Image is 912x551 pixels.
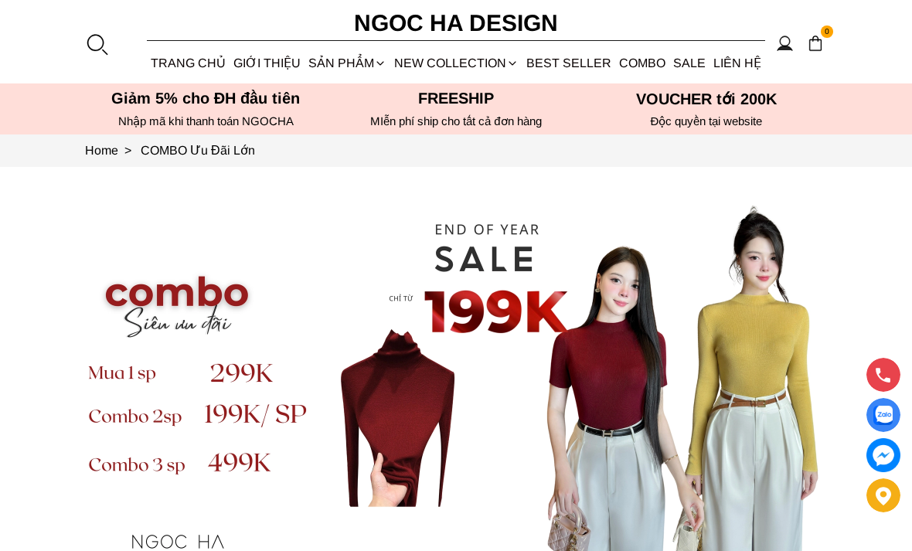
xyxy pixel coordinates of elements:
[873,406,893,425] img: Display image
[111,90,301,107] font: Giảm 5% cho ĐH đầu tiên
[230,43,305,83] a: GIỚI THIỆU
[586,114,827,128] h6: Độc quyền tại website
[866,438,900,472] a: messenger
[118,144,138,157] span: >
[147,43,230,83] a: TRANG CHỦ
[335,114,577,128] h6: MIễn phí ship cho tất cả đơn hàng
[669,43,710,83] a: SALE
[118,114,294,128] font: Nhập mã khi thanh toán NGOCHA
[615,43,669,83] a: Combo
[85,144,141,157] a: Link to Home
[418,90,494,107] font: Freeship
[821,26,833,38] span: 0
[522,43,615,83] a: BEST SELLER
[301,5,611,42] a: Ngoc Ha Design
[390,43,522,83] a: NEW COLLECTION
[141,144,255,157] a: Link to COMBO Ưu Đãi Lớn
[586,90,827,108] h5: VOUCHER tới 200K
[305,43,390,83] div: SẢN PHẨM
[710,43,765,83] a: LIÊN HỆ
[866,398,900,432] a: Display image
[807,35,824,52] img: img-CART-ICON-ksit0nf1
